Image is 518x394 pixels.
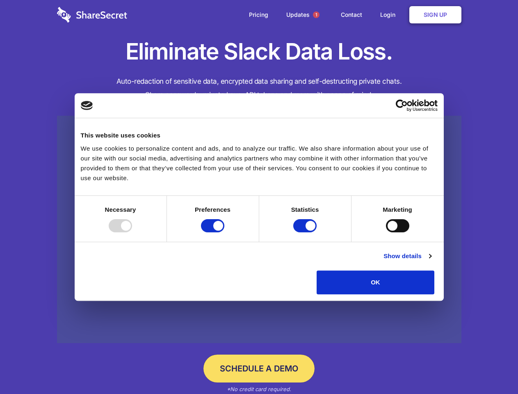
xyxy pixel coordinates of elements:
a: Sign Up [409,6,461,23]
a: Pricing [241,2,276,27]
em: *No credit card required. [227,386,291,392]
a: Schedule a Demo [203,355,315,383]
a: Contact [333,2,370,27]
a: Usercentrics Cookiebot - opens in a new window [366,99,438,112]
strong: Marketing [383,206,412,213]
strong: Statistics [291,206,319,213]
div: We use cookies to personalize content and ads, and to analyze our traffic. We also share informat... [81,144,438,183]
span: 1 [313,11,319,18]
a: Wistia video thumbnail [57,116,461,344]
strong: Necessary [105,206,136,213]
div: This website uses cookies [81,131,438,140]
img: logo-wordmark-white-trans-d4663122ce5f474addd5e946df7df03e33cb6a1c49d2221995e7729f52c070b2.svg [57,7,127,23]
img: logo [81,101,93,110]
h4: Auto-redaction of sensitive data, encrypted data sharing and self-destructing private chats. Shar... [57,75,461,102]
a: Login [372,2,408,27]
strong: Preferences [195,206,230,213]
a: Show details [383,251,431,261]
button: OK [317,270,434,294]
h1: Eliminate Slack Data Loss. [57,37,461,66]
